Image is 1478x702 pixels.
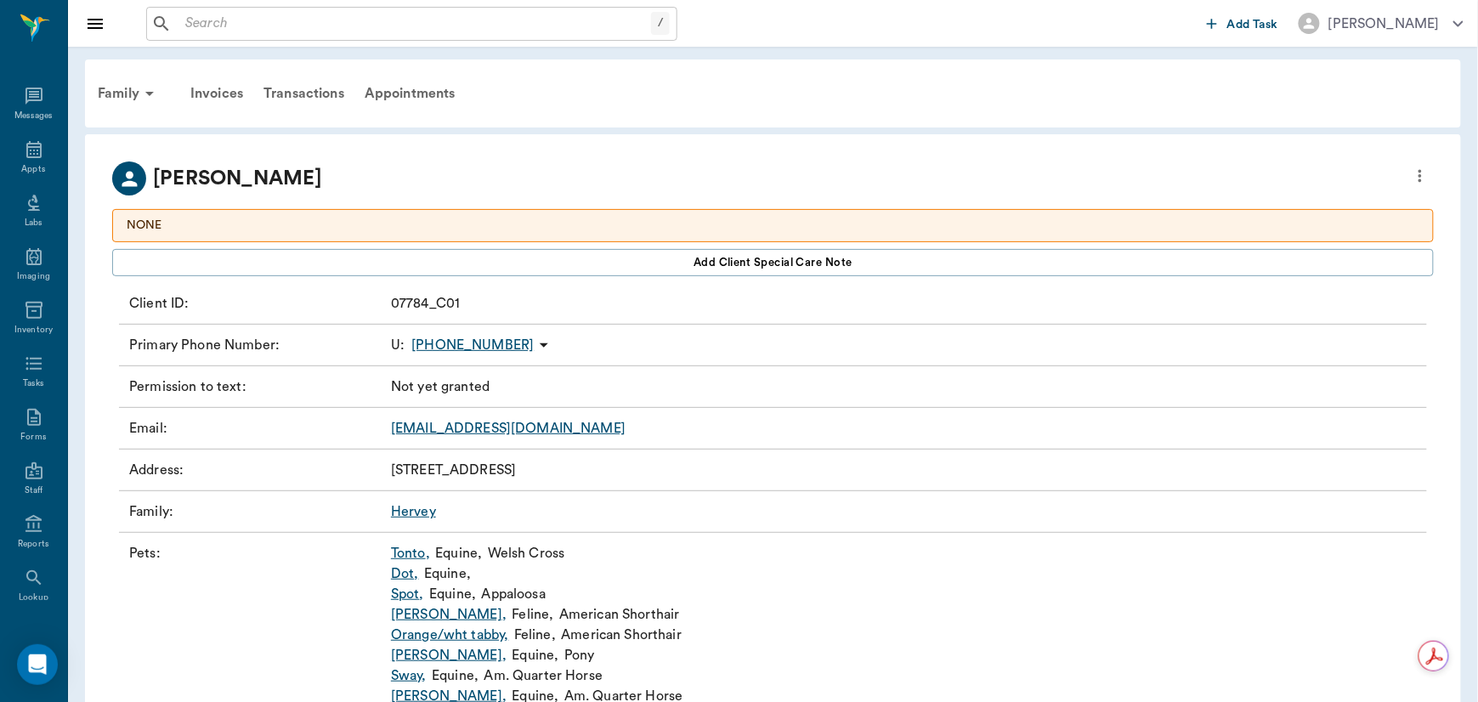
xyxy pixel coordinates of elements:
[253,73,354,114] a: Transactions
[651,12,670,35] div: /
[488,543,565,563] p: Welsh Cross
[129,501,384,522] p: Family :
[391,335,405,355] span: U :
[14,324,53,337] div: Inventory
[25,484,42,497] div: Staff
[391,645,507,665] a: [PERSON_NAME],
[354,73,466,114] a: Appointments
[435,543,482,563] p: Equine ,
[18,538,49,551] div: Reports
[180,73,253,114] a: Invoices
[564,645,595,665] p: Pony
[129,376,384,397] p: Permission to text :
[694,253,852,272] span: Add client Special Care Note
[432,665,479,686] p: Equine ,
[391,293,460,314] p: 07784_C01
[559,604,680,625] p: American Shorthair
[391,376,490,397] p: Not yet granted
[482,584,546,604] p: Appaloosa
[512,645,559,665] p: Equine ,
[1328,14,1440,34] div: [PERSON_NAME]
[512,604,554,625] p: Feline ,
[391,422,626,435] a: [EMAIL_ADDRESS][DOMAIN_NAME]
[127,217,1419,235] p: NONE
[391,460,516,480] p: [STREET_ADDRESS]
[112,249,1434,276] button: Add client Special Care Note
[14,110,54,122] div: Messages
[129,293,384,314] p: Client ID :
[23,377,44,390] div: Tasks
[17,270,50,283] div: Imaging
[429,584,476,604] p: Equine ,
[424,563,471,584] p: Equine ,
[88,73,170,114] div: Family
[1407,161,1434,190] button: more
[391,665,427,686] a: Sway,
[17,644,58,685] div: Open Intercom Messenger
[178,12,651,36] input: Search
[391,584,424,604] a: Spot,
[20,431,46,444] div: Forms
[129,460,384,480] p: Address :
[1200,8,1285,39] button: Add Task
[391,604,507,625] a: [PERSON_NAME],
[561,625,682,645] p: American Shorthair
[411,335,534,355] p: [PHONE_NUMBER]
[21,163,45,176] div: Appts
[391,625,509,645] a: Orange/wht tabby,
[391,563,419,584] a: Dot,
[1285,8,1477,39] button: [PERSON_NAME]
[391,543,430,563] a: Tonto,
[484,665,603,686] p: Am. Quarter Horse
[129,335,384,355] p: Primary Phone Number :
[391,505,436,518] a: Hervey
[514,625,556,645] p: Feline ,
[129,418,384,439] p: Email :
[25,217,42,229] div: Labs
[19,592,48,604] div: Lookup
[153,163,322,194] p: [PERSON_NAME]
[78,7,112,41] button: Close drawer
